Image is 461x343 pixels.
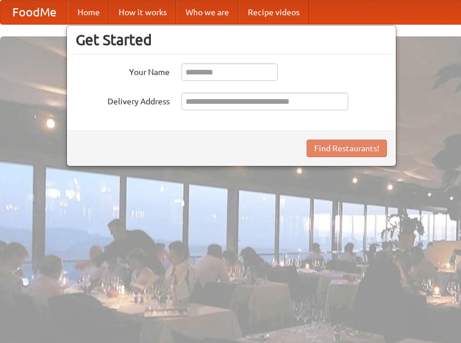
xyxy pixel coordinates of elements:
[109,1,176,24] a: How it works
[76,31,387,49] h3: Get Started
[76,63,170,78] label: Your Name
[176,1,238,24] a: Who we are
[1,1,68,24] a: FoodMe
[68,1,109,24] a: Home
[238,1,309,24] a: Recipe videos
[307,140,387,157] button: Find Restaurants!
[76,93,170,107] label: Delivery Address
